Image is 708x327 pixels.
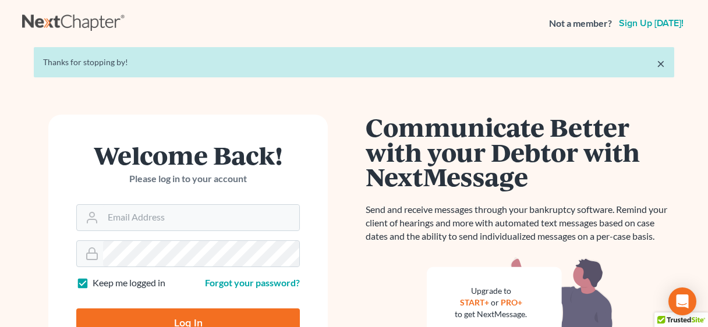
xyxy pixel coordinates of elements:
[657,56,665,70] a: ×
[103,205,299,230] input: Email Address
[76,143,300,168] h1: Welcome Back!
[491,297,499,307] span: or
[668,287,696,315] div: Open Intercom Messenger
[549,17,612,30] strong: Not a member?
[93,276,165,290] label: Keep me logged in
[460,297,489,307] a: START+
[205,277,300,288] a: Forgot your password?
[501,297,522,307] a: PRO+
[617,19,686,28] a: Sign up [DATE]!
[43,56,665,68] div: Thanks for stopping by!
[76,172,300,186] p: Please log in to your account
[366,115,674,189] h1: Communicate Better with your Debtor with NextMessage
[455,285,527,297] div: Upgrade to
[455,308,527,320] div: to get NextMessage.
[366,203,674,243] p: Send and receive messages through your bankruptcy software. Remind your client of hearings and mo...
